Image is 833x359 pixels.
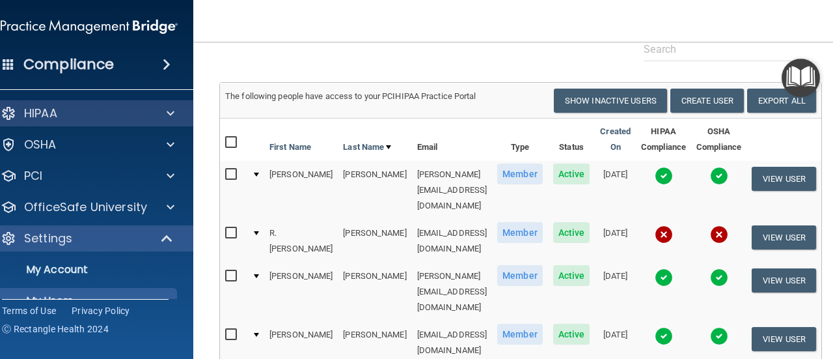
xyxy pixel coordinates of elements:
a: OSHA [1,137,174,152]
span: Active [553,324,590,345]
th: Status [548,119,595,161]
button: View User [752,225,816,250]
th: HIPAA Compliance [636,119,691,161]
a: Export All [747,89,816,113]
td: [PERSON_NAME][EMAIL_ADDRESS][DOMAIN_NAME] [412,263,493,321]
td: [DATE] [595,263,636,321]
p: HIPAA [24,106,57,121]
td: [PERSON_NAME] [338,263,411,321]
span: Active [553,265,590,286]
td: [PERSON_NAME] [338,161,411,220]
img: tick.e7d51cea.svg [710,327,728,345]
h4: Compliance [23,55,114,74]
a: Last Name [343,139,391,155]
th: Type [492,119,548,161]
button: View User [752,268,816,293]
span: Active [553,164,590,184]
p: Settings [24,231,72,246]
img: PMB logo [1,14,178,40]
th: Email [412,119,493,161]
button: View User [752,167,816,191]
p: OSHA [24,137,57,152]
a: Created On [600,124,631,155]
td: [DATE] [595,161,636,220]
img: cross.ca9f0e7f.svg [655,225,673,244]
button: View User [752,327,816,351]
img: tick.e7d51cea.svg [655,268,673,287]
img: tick.e7d51cea.svg [710,167,728,185]
button: Open Resource Center [782,59,820,97]
td: [PERSON_NAME] [338,220,411,263]
td: [PERSON_NAME] [264,263,338,321]
a: Settings [1,231,174,246]
th: OSHA Compliance [691,119,746,161]
a: Privacy Policy [72,304,130,317]
td: [DATE] [595,220,636,263]
span: Member [497,164,543,184]
img: tick.e7d51cea.svg [655,167,673,185]
p: PCI [24,168,42,184]
a: Terms of Use [2,304,56,317]
a: HIPAA [1,106,174,121]
span: Member [497,222,543,243]
button: Create User [670,89,744,113]
a: First Name [269,139,311,155]
td: [PERSON_NAME] [264,161,338,220]
a: OfficeSafe University [1,199,174,215]
span: Member [497,324,543,345]
p: OfficeSafe University [24,199,147,215]
td: [EMAIL_ADDRESS][DOMAIN_NAME] [412,220,493,263]
img: cross.ca9f0e7f.svg [710,225,728,244]
img: tick.e7d51cea.svg [655,327,673,345]
span: Member [497,265,543,286]
td: [PERSON_NAME][EMAIL_ADDRESS][DOMAIN_NAME] [412,161,493,220]
input: Search [644,37,797,61]
span: Ⓒ Rectangle Health 2024 [2,323,109,336]
td: R. [PERSON_NAME] [264,220,338,263]
span: Active [553,222,590,243]
a: PCI [1,168,174,184]
button: Show Inactive Users [554,89,667,113]
img: tick.e7d51cea.svg [710,268,728,287]
span: The following people have access to your PCIHIPAA Practice Portal [225,91,476,101]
